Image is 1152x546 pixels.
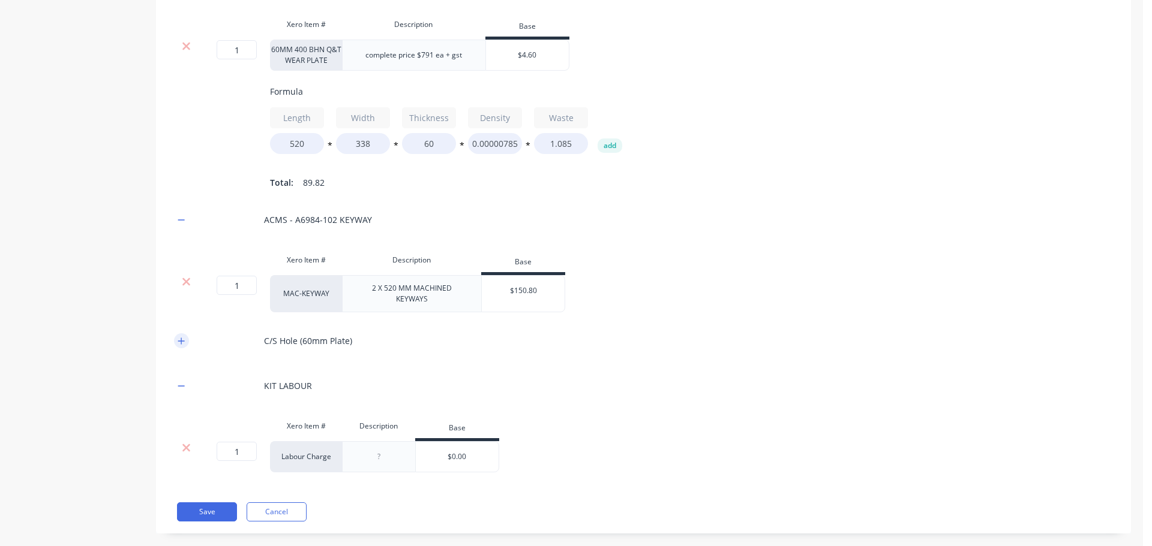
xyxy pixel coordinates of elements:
[270,40,342,71] div: 60MM 400 BHN Q&T WEAR PLATE
[303,176,325,189] span: 89.82
[356,47,472,63] div: complete price $791 ea + gst
[247,502,307,521] button: Cancel
[468,107,522,128] input: Label
[264,213,372,226] div: ACMS - A6984-102 KEYWAY
[486,40,569,70] div: $4.60
[270,133,324,154] input: Value
[342,248,481,272] div: Description
[534,107,588,128] input: Label
[177,502,237,521] button: Save
[217,442,257,461] input: ?
[264,379,312,392] div: KIT LABOUR
[415,417,499,441] div: Base
[270,248,342,272] div: Xero Item #
[402,133,456,154] input: Value
[336,133,390,154] input: Value
[534,133,588,154] input: Value
[217,40,257,59] input: ?
[270,176,293,189] span: Total:
[342,13,485,37] div: Description
[270,107,324,128] input: Label
[347,280,476,307] div: 2 X 520 MM MACHINED KEYWAYS
[598,138,622,153] button: add
[270,441,342,472] div: Labour Charge
[217,276,257,295] input: ?
[416,442,499,472] div: $0.00
[402,107,456,128] input: Label
[482,276,565,306] div: $150.80
[270,275,342,312] div: MAC-KEYWAY
[336,107,390,128] input: Label
[468,133,522,154] input: Value
[485,16,569,40] div: Base
[342,414,415,438] div: Description
[264,334,352,347] div: C/S Hole (60mm Plate)
[270,13,342,37] div: Xero Item #
[481,251,565,275] div: Base
[270,414,342,438] div: Xero Item #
